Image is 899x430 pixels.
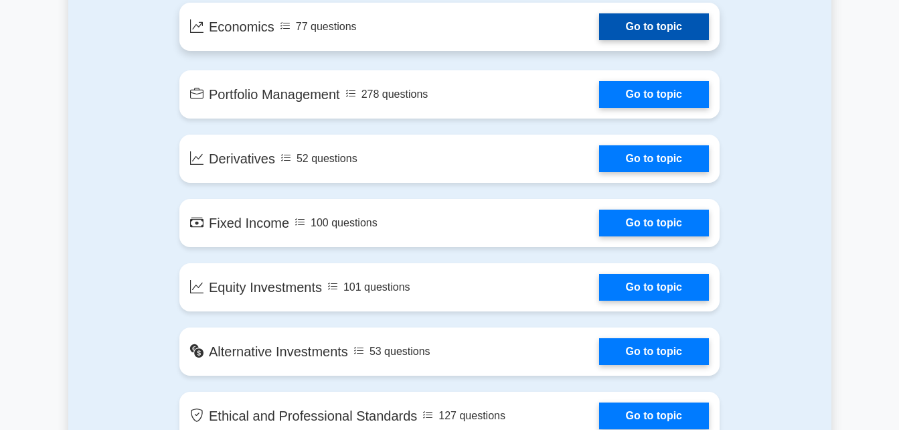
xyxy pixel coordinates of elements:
[599,274,709,301] a: Go to topic
[599,403,709,429] a: Go to topic
[599,13,709,40] a: Go to topic
[599,81,709,108] a: Go to topic
[599,338,709,365] a: Go to topic
[599,145,709,172] a: Go to topic
[599,210,709,236] a: Go to topic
